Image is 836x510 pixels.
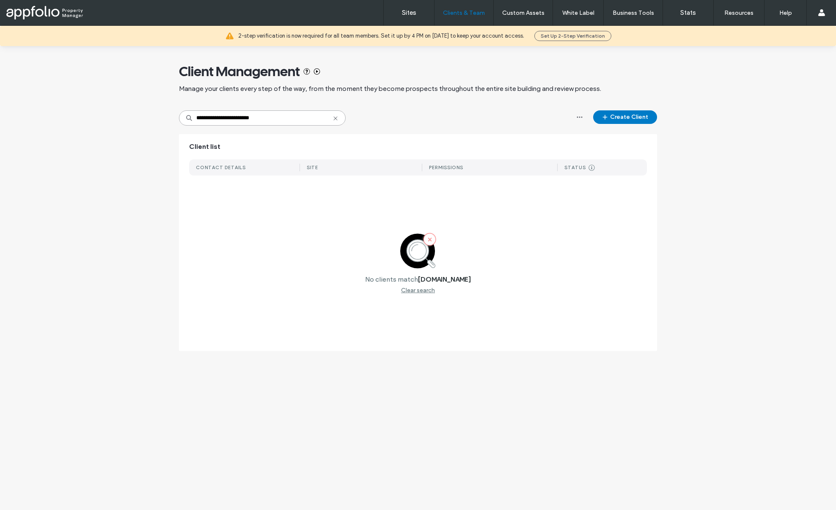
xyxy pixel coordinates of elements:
label: White Label [562,9,594,16]
label: Business Tools [613,9,654,16]
label: [DOMAIN_NAME] [418,275,471,283]
span: Manage your clients every step of the way, from the moment they become prospects throughout the e... [179,84,601,93]
div: CONTACT DETAILS [196,165,246,170]
div: SITE [307,165,318,170]
span: Client Management [179,63,300,80]
span: Help [19,6,37,14]
label: Sites [402,9,416,16]
div: Clear search [401,287,435,294]
div: STATUS [564,165,586,170]
label: Stats [680,9,696,16]
span: Client list [189,142,220,151]
button: Create Client [593,110,657,124]
label: Resources [724,9,753,16]
span: 2-step verification is now required for all team members. Set it up by 4 PM on [DATE] to keep you... [238,32,524,40]
label: Custom Assets [502,9,544,16]
label: No clients match [365,275,418,283]
button: Set Up 2-Step Verification [534,31,611,41]
label: Clients & Team [443,9,485,16]
label: Help [779,9,792,16]
div: PERMISSIONS [429,165,463,170]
